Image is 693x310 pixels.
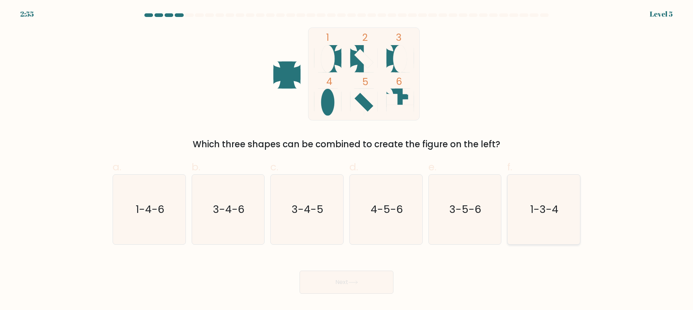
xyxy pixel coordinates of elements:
[371,202,403,217] text: 4-5-6
[326,31,329,44] tspan: 1
[650,9,673,19] div: Level 5
[531,202,559,217] text: 1-3-4
[300,271,393,294] button: Next
[20,9,34,19] div: 2:55
[349,160,358,174] span: d.
[428,160,436,174] span: e.
[326,75,332,88] tspan: 4
[136,202,164,217] text: 1-4-6
[113,160,121,174] span: a.
[396,75,402,88] tspan: 6
[292,202,324,217] text: 3-4-5
[213,202,244,217] text: 3-4-6
[117,138,576,151] div: Which three shapes can be combined to create the figure on the left?
[192,160,200,174] span: b.
[450,202,481,217] text: 3-5-6
[362,75,369,88] tspan: 5
[270,160,278,174] span: c.
[396,31,402,44] tspan: 3
[507,160,512,174] span: f.
[362,31,368,44] tspan: 2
